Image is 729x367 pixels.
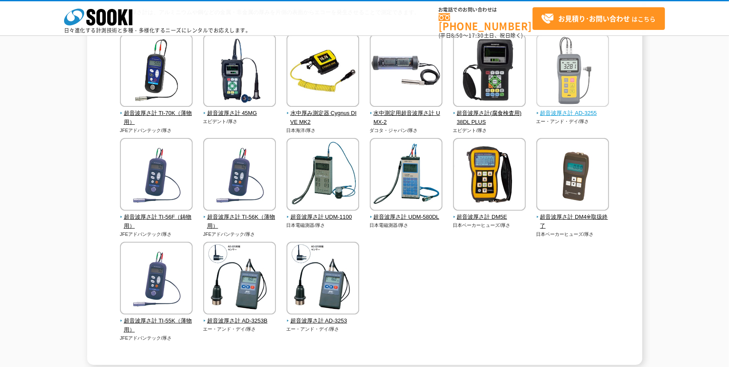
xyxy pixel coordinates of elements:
a: 超音波厚さ計 45MG [203,101,276,118]
p: JFEアドバンテック/厚さ [120,335,193,342]
p: ダコタ・ジャパン/厚さ [370,127,443,134]
img: 超音波厚さ計 DM5E [453,138,526,213]
p: エビデント/厚さ [453,127,526,134]
p: エビデント/厚さ [203,118,276,125]
p: 日々進化する計測技術と多種・多様化するニーズにレンタルでお応えします。 [64,28,251,33]
span: 超音波厚さ計 AD-3253B [203,317,276,326]
p: エー・アンド・デイ/厚さ [203,326,276,333]
span: 超音波厚さ計 UDM-1100 [287,213,360,222]
p: JFEアドバンテック/厚さ [203,231,276,238]
a: 超音波厚さ計 AD-3253B [203,308,276,326]
p: 日本ベーカーヒューズ/厚さ [536,231,609,238]
span: 超音波厚さ計 TI-56F（鋳物用） [120,213,193,231]
span: 8:50 [451,32,463,39]
span: 超音波厚さ計 45MG [203,109,276,118]
a: 水中厚み測定器 Cygnus DIVE MK2 [287,101,360,126]
img: 超音波厚さ計(腐食検査用) 38DL PLUS [453,34,526,109]
span: 超音波厚さ計(腐食検査用) 38DL PLUS [453,109,526,127]
img: 水中測定用超音波厚さ計 UMX-2 [370,34,442,109]
img: 超音波厚さ計 AD-3253B [203,242,276,317]
img: 超音波厚さ計 TI-56F（鋳物用） [120,138,193,213]
span: はこちら [541,12,656,25]
strong: お見積り･お問い合わせ [558,13,630,23]
img: 超音波厚さ計 UDM-580DL [370,138,442,213]
a: お見積り･お問い合わせはこちら [533,7,665,30]
img: 超音波厚さ計 TI-56K（薄物用） [203,138,276,213]
a: 超音波厚さ計 TI-56F（鋳物用） [120,205,193,230]
img: 水中厚み測定器 Cygnus DIVE MK2 [287,34,359,109]
span: 水中厚み測定器 Cygnus DIVE MK2 [287,109,360,127]
p: 日本ベーカーヒューズ/厚さ [453,222,526,229]
a: 超音波厚さ計 TI-55K（薄物用） [120,308,193,334]
a: 超音波厚さ計 TI-70K（薄物用） [120,101,193,126]
p: エー・アンド・デイ/厚さ [536,118,609,125]
span: 超音波厚さ計 UDM-580DL [370,213,443,222]
a: 水中測定用超音波厚さ計 UMX-2 [370,101,443,126]
a: 超音波厚さ計 AD-3253 [287,308,360,326]
p: エー・アンド・デイ/厚さ [287,326,360,333]
img: 超音波厚さ計 UDM-1100 [287,138,359,213]
img: 超音波厚さ計 45MG [203,34,276,109]
p: JFEアドバンテック/厚さ [120,127,193,134]
img: 超音波厚さ計 TI-55K（薄物用） [120,242,193,317]
span: 超音波厚さ計 AD-3255 [536,109,609,118]
img: 超音波厚さ計 DM4※取扱終了 [536,138,609,213]
span: 超音波厚さ計 TI-56K（薄物用） [203,213,276,231]
a: 超音波厚さ計 AD-3255 [536,101,609,118]
span: 超音波厚さ計 DM5E [453,213,526,222]
img: 超音波厚さ計 TI-70K（薄物用） [120,34,193,109]
p: JFEアドバンテック/厚さ [120,231,193,238]
span: 超音波厚さ計 DM4※取扱終了 [536,213,609,231]
span: 超音波厚さ計 AD-3253 [287,317,360,326]
img: 超音波厚さ計 AD-3255 [536,34,609,109]
span: 超音波厚さ計 TI-55K（薄物用） [120,317,193,335]
a: 超音波厚さ計 TI-56K（薄物用） [203,205,276,230]
p: 日本海洋/厚さ [287,127,360,134]
span: お電話でのお問い合わせは [439,7,533,12]
span: 超音波厚さ計 TI-70K（薄物用） [120,109,193,127]
span: 17:30 [468,32,484,39]
img: 超音波厚さ計 AD-3253 [287,242,359,317]
a: 超音波厚さ計 UDM-580DL [370,205,443,222]
a: 超音波厚さ計 UDM-1100 [287,205,360,222]
p: 日本電磁測器/厚さ [287,222,360,229]
a: 超音波厚さ計 DM4※取扱終了 [536,205,609,230]
span: 水中測定用超音波厚さ計 UMX-2 [370,109,443,127]
a: [PHONE_NUMBER] [439,13,533,31]
a: 超音波厚さ計 DM5E [453,205,526,222]
p: 日本電磁測器/厚さ [370,222,443,229]
span: (平日 ～ 土日、祝日除く) [439,32,523,39]
a: 超音波厚さ計(腐食検査用) 38DL PLUS [453,101,526,126]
